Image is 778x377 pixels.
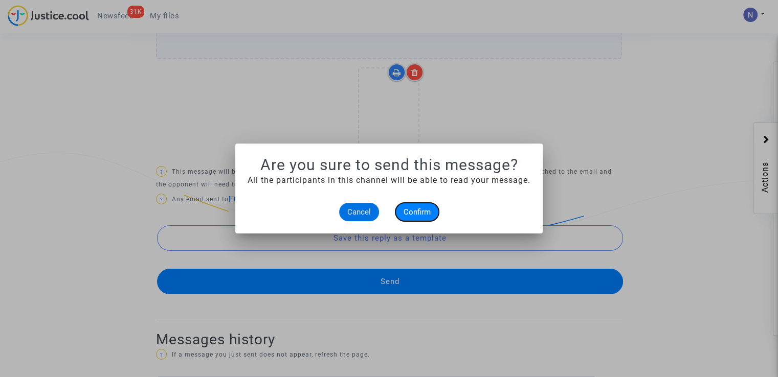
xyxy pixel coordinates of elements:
button: Confirm [395,203,439,221]
h1: Are you sure to send this message? [248,156,530,174]
span: Cancel [347,207,371,217]
span: All the participants in this channel will be able to read your message. [248,175,530,185]
button: Cancel [339,203,379,221]
span: Confirm [404,207,431,217]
